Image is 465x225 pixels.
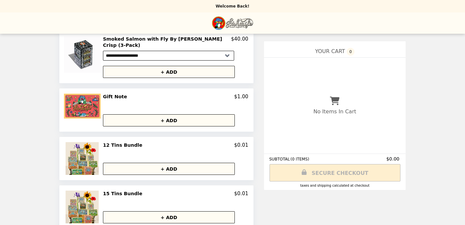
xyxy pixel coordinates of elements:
[103,211,235,223] button: + ADD
[64,36,102,73] img: Smoked Salmon with Fly By Jing Chili Crisp (3-Pack)
[234,94,248,100] p: $1.00
[103,51,234,61] select: Select a product variant
[66,142,100,175] img: 12 Tins Bundle
[212,16,253,30] img: Brand Logo
[347,48,354,56] span: 0
[103,114,235,126] button: + ADD
[103,191,145,197] h2: 15 Tins Bundle
[103,142,145,148] h2: 12 Tins Bundle
[313,108,356,115] p: No Items In Cart
[103,94,130,100] h2: Gift Note
[231,36,249,48] p: $40.00
[103,66,235,78] button: + ADD
[269,184,400,187] div: Taxes and Shipping calculated at checkout
[315,48,345,54] span: YOUR CART
[291,157,309,161] span: ( 0 ITEMS )
[103,163,235,175] button: + ADD
[66,191,100,223] img: 15 Tins Bundle
[269,157,291,161] span: SUBTOTAL
[234,191,248,197] p: $0.01
[234,142,248,148] p: $0.01
[386,156,400,161] span: $0.00
[103,36,231,48] h2: Smoked Salmon with Fly By [PERSON_NAME] Crisp (3-Pack)
[215,4,249,9] p: Welcome Back!
[64,94,102,119] img: Gift Note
